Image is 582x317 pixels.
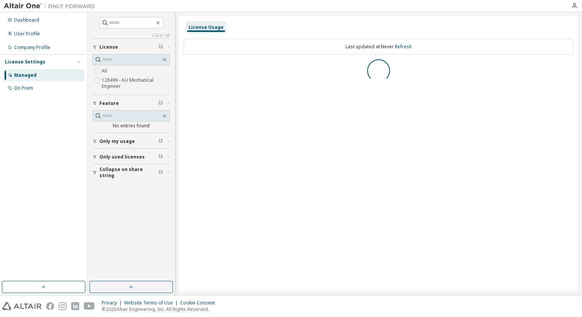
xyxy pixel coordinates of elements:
[14,72,37,78] div: Managed
[93,133,170,150] button: Only my usage
[395,43,412,50] a: Refresh
[99,138,135,144] span: Only my usage
[180,300,219,306] div: Cookie Consent
[102,67,109,76] label: All
[93,95,170,112] button: Feature
[93,149,170,165] button: Only used licenses
[59,302,67,310] img: instagram.svg
[2,302,42,310] img: altair_logo.svg
[14,44,50,51] div: Company Profile
[99,154,145,160] span: Only used licenses
[93,39,170,55] button: License
[184,39,574,55] div: Last updated at: Never
[46,302,54,310] img: facebook.svg
[5,59,45,65] div: License Settings
[158,170,163,176] span: Clear filter
[4,2,99,10] img: Altair One
[84,302,95,310] img: youtube.svg
[71,302,79,310] img: linkedin.svg
[99,44,118,50] span: License
[102,300,124,306] div: Privacy
[14,85,33,91] div: On Prem
[158,100,163,106] span: Clear filter
[124,300,180,306] div: Website Terms of Use
[14,17,39,23] div: Dashboard
[189,24,224,30] div: License Usage
[93,123,170,129] div: No entries found
[158,44,163,50] span: Clear filter
[99,100,119,106] span: Feature
[102,306,219,312] p: © 2025 Altair Engineering, Inc. All Rights Reserved.
[14,31,40,37] div: User Profile
[93,32,170,38] a: Clear all
[93,164,170,181] button: Collapse on share string
[99,166,158,179] span: Collapse on share string
[158,154,163,160] span: Clear filter
[102,76,170,91] label: 128499 - AU Mechanical Engineer
[158,138,163,144] span: Clear filter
